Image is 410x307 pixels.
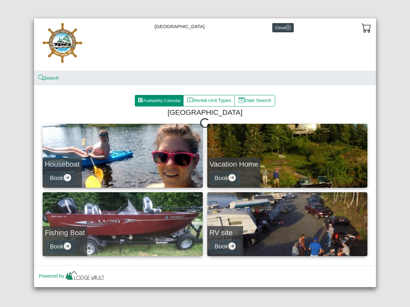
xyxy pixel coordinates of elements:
[239,97,245,103] svg: calendar date
[362,23,371,33] svg: cart
[39,23,87,66] img: 55466189-bbd8-41c3-ab33-5e957c8145a3.jpg
[34,18,376,71] div: [GEOGRAPHIC_DATA]
[39,273,106,279] a: Powered by
[39,75,44,80] svg: search
[183,95,235,106] button: bookRental Unit Types
[45,108,365,117] h4: [GEOGRAPHIC_DATA]
[209,160,258,169] h4: Vacation Home
[45,228,85,237] h4: Fishing Boat
[64,174,71,181] svg: arrow right circle fill
[209,228,241,237] h4: RV site
[39,75,59,81] a: searchSearch
[64,269,106,283] img: lv-small.ca335149.png
[135,95,184,106] button: grid3x3 gap fillAvailability Calendar
[272,23,294,32] button: Closex circle
[64,242,71,250] svg: arrow right circle fill
[138,98,143,103] svg: grid3x3 gap fill
[45,240,76,254] button: Bookarrow right circle fill
[234,95,275,106] button: calendar dateDate Search
[187,97,193,103] svg: book
[228,242,236,250] svg: arrow right circle fill
[45,171,76,185] button: Bookarrow right circle fill
[45,160,80,169] h4: Houseboat
[209,240,241,254] button: Bookarrow right circle fill
[286,25,291,30] svg: x circle
[228,174,236,181] svg: arrow right circle fill
[209,171,241,185] button: Bookarrow right circle fill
